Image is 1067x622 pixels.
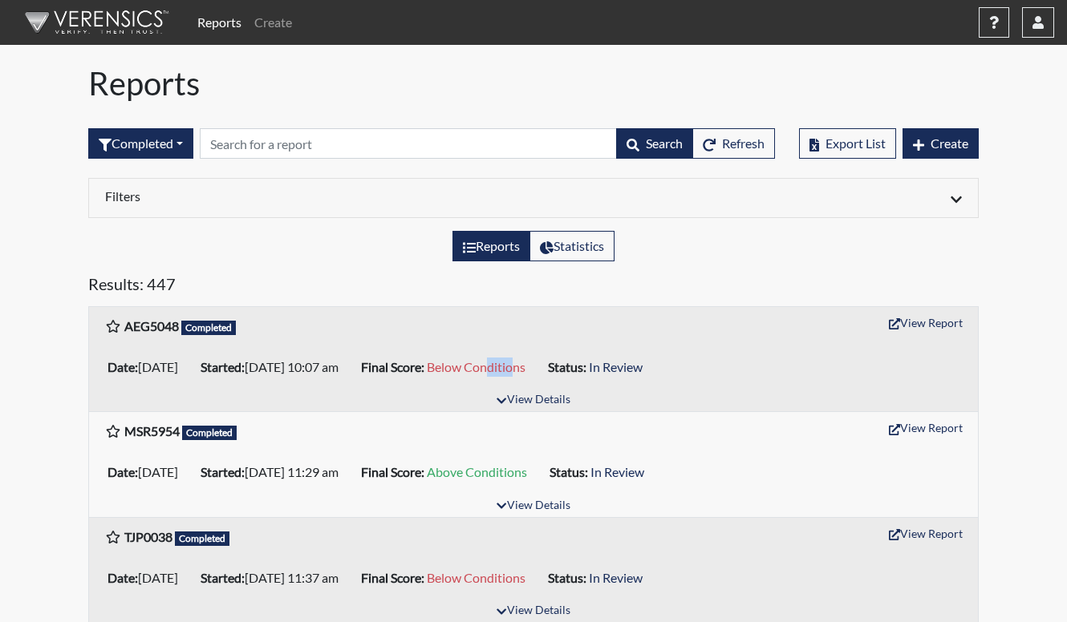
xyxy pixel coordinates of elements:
[88,128,193,159] div: Filter by interview status
[194,459,355,485] li: [DATE] 11:29 am
[101,354,194,380] li: [DATE]
[427,570,525,585] span: Below Conditions
[194,354,355,380] li: [DATE] 10:07 am
[93,188,974,208] div: Click to expand/collapse filters
[427,359,525,374] span: Below Conditions
[548,359,586,374] b: Status:
[182,426,237,440] span: Completed
[548,570,586,585] b: Status:
[882,521,970,546] button: View Report
[589,359,643,374] span: In Review
[101,565,194,591] li: [DATE]
[616,128,693,159] button: Search
[101,459,194,485] li: [DATE]
[882,415,970,440] button: View Report
[108,359,138,374] b: Date:
[361,570,424,585] b: Final Score:
[124,529,172,544] b: TJP0038
[529,231,615,261] label: View statistics about completed interviews
[88,274,979,300] h5: Results: 447
[124,318,179,333] b: AEG5048
[903,128,979,159] button: Create
[590,464,644,479] span: In Review
[201,464,245,479] b: Started:
[427,464,527,479] span: Above Conditions
[108,570,138,585] b: Date:
[931,135,968,151] span: Create
[452,231,530,261] label: View the list of reports
[692,128,775,159] button: Refresh
[550,464,588,479] b: Status:
[489,495,577,517] button: View Details
[361,464,424,479] b: Final Score:
[826,135,886,151] span: Export List
[799,128,896,159] button: Export List
[882,310,970,335] button: View Report
[201,570,245,585] b: Started:
[108,464,138,479] b: Date:
[722,135,765,151] span: Refresh
[181,321,236,335] span: Completed
[200,128,617,159] input: Search by Registration ID, Interview Number, or Investigation Name.
[489,600,577,622] button: View Details
[88,64,979,103] h1: Reports
[88,128,193,159] button: Completed
[646,135,683,151] span: Search
[175,531,229,546] span: Completed
[589,570,643,585] span: In Review
[489,390,577,411] button: View Details
[201,359,245,374] b: Started:
[248,6,298,38] a: Create
[191,6,248,38] a: Reports
[194,565,355,591] li: [DATE] 11:37 am
[124,423,180,438] b: MSR5954
[361,359,424,374] b: Final Score:
[105,188,521,204] h6: Filters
